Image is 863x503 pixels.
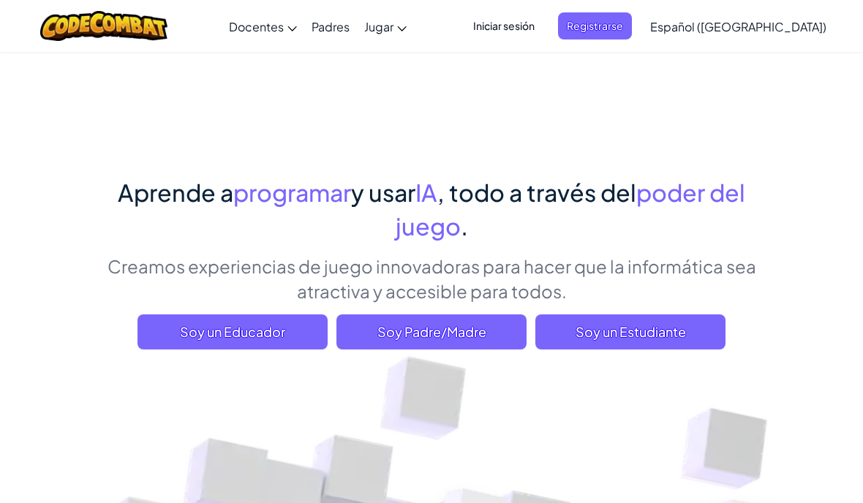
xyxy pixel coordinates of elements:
[558,12,632,39] button: Registrarse
[461,211,468,241] span: .
[137,314,328,349] a: Soy un Educador
[357,7,414,46] a: Jugar
[229,19,284,34] span: Docentes
[336,314,527,349] a: Soy Padre/Madre
[535,314,726,349] button: Soy un Estudiante
[415,178,437,207] span: IA
[88,254,775,303] p: Creamos experiencias de juego innovadoras para hacer que la informática sea atractiva y accesible...
[118,178,233,207] span: Aprende a
[304,7,357,46] a: Padres
[222,7,304,46] a: Docentes
[650,19,826,34] span: Español ([GEOGRAPHIC_DATA])
[364,19,393,34] span: Jugar
[351,178,415,207] span: y usar
[40,11,168,41] img: CodeCombat logo
[643,7,834,46] a: Español ([GEOGRAPHIC_DATA])
[233,178,351,207] span: programar
[437,178,636,207] span: , todo a través del
[464,12,543,39] button: Iniciar sesión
